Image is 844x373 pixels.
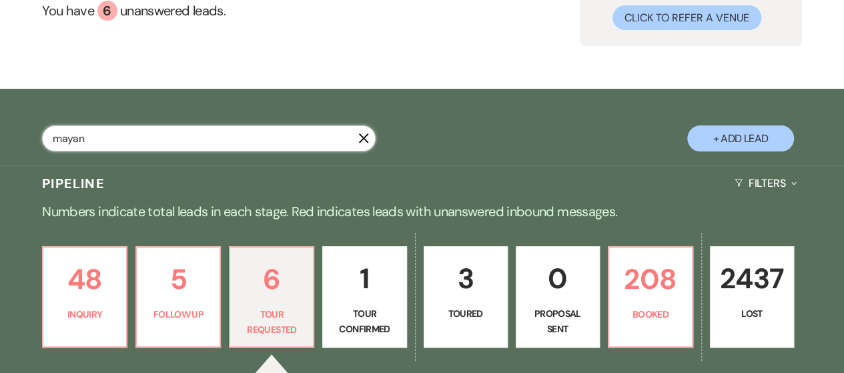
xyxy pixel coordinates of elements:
[42,1,294,21] a: You have 6 unanswered leads.
[238,307,305,337] p: Tour Requested
[719,306,785,321] p: Lost
[729,165,802,201] button: Filters
[331,306,398,336] p: Tour Confirmed
[135,246,221,348] a: 5Follow Up
[432,256,499,301] p: 3
[612,5,761,30] button: Click to Refer a Venue
[97,1,117,21] div: 6
[145,257,212,302] p: 5
[710,246,794,348] a: 2437Lost
[719,256,785,301] p: 2437
[331,256,398,301] p: 1
[42,125,376,151] input: Search by name, event date, email address or phone number
[42,174,105,193] h3: Pipeline
[51,307,118,322] p: Inquiry
[42,246,127,348] a: 48Inquiry
[516,246,600,348] a: 0Proposal Sent
[229,246,314,348] a: 6Tour Requested
[238,257,305,302] p: 6
[51,257,118,302] p: 48
[145,307,212,322] p: Follow Up
[617,257,684,302] p: 208
[687,125,794,151] button: + Add Lead
[322,246,406,348] a: 1Tour Confirmed
[608,246,693,348] a: 208Booked
[617,307,684,322] p: Booked
[432,306,499,321] p: Toured
[524,256,591,301] p: 0
[424,246,508,348] a: 3Toured
[524,306,591,336] p: Proposal Sent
